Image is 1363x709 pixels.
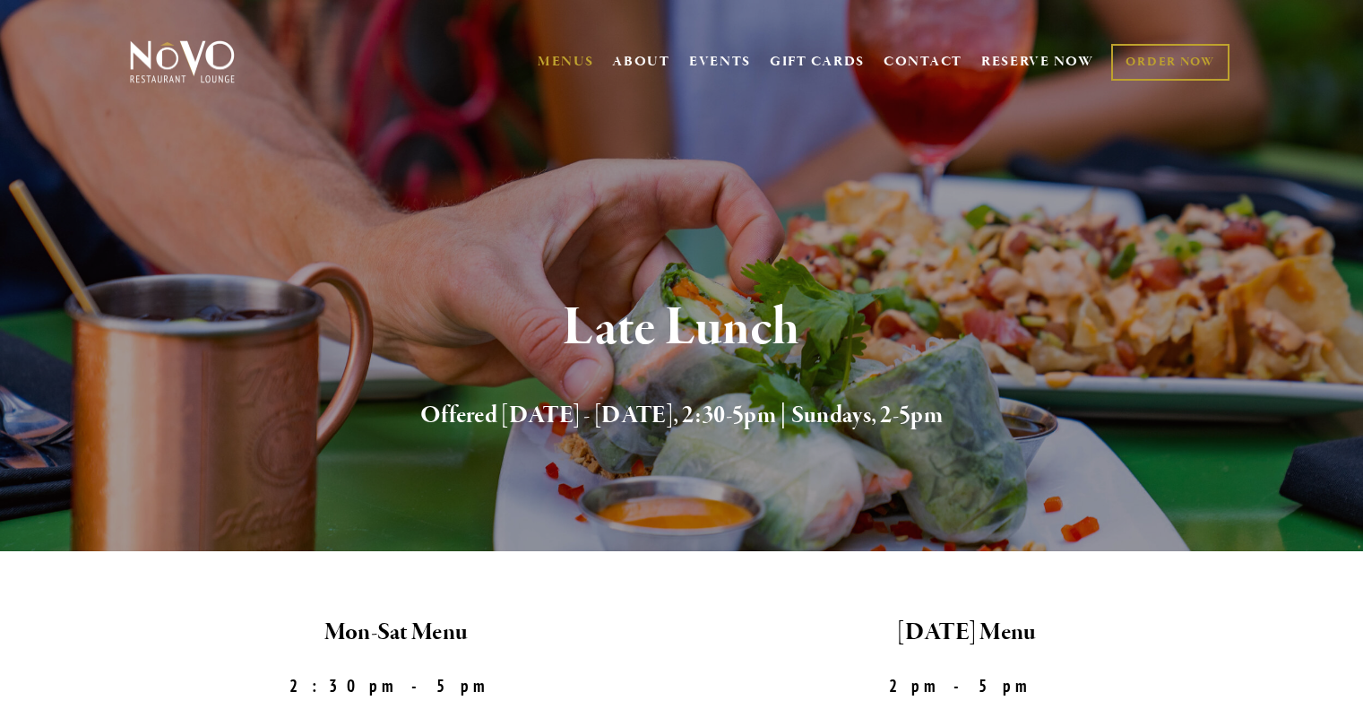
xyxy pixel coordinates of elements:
a: ORDER NOW [1111,44,1229,81]
a: ABOUT [612,53,670,71]
a: GIFT CARDS [770,45,865,79]
a: CONTACT [884,45,962,79]
h2: Mon-Sat Menu [126,614,667,652]
a: EVENTS [689,53,751,71]
strong: 2:30pm-5pm [289,675,503,696]
h2: Offered [DATE] - [DATE], 2:30-5pm | Sundays, 2-5pm [160,397,1204,435]
h2: [DATE] Menu [697,614,1238,652]
h1: Late Lunch [160,299,1204,358]
strong: 2pm-5pm [889,675,1045,696]
a: RESERVE NOW [981,45,1094,79]
img: Novo Restaurant &amp; Lounge [126,39,238,84]
a: MENUS [538,53,594,71]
